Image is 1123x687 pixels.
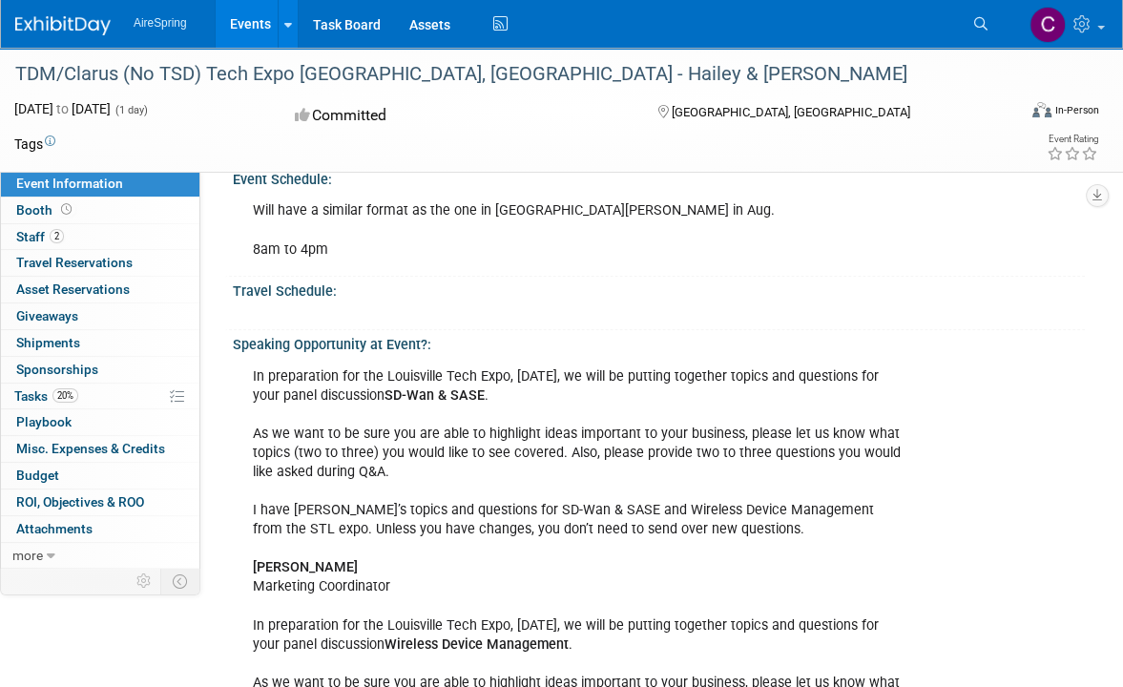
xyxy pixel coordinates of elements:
[16,176,123,191] span: Event Information
[16,335,80,350] span: Shipments
[1,250,199,276] a: Travel Reservations
[1,198,199,223] a: Booth
[128,569,161,593] td: Personalize Event Tab Strip
[1,357,199,383] a: Sponsorships
[1,330,199,356] a: Shipments
[14,135,55,154] td: Tags
[672,105,910,119] span: [GEOGRAPHIC_DATA], [GEOGRAPHIC_DATA]
[1,543,199,569] a: more
[16,414,72,429] span: Playbook
[16,441,165,456] span: Misc. Expenses & Credits
[1,489,199,515] a: ROI, Objectives & ROO
[1029,7,1066,43] img: Christine Silvestri
[114,104,148,116] span: (1 day)
[385,636,569,653] b: Wireless Device Management
[1054,103,1099,117] div: In-Person
[1,277,199,302] a: Asset Reservations
[1,463,199,489] a: Budget
[1,436,199,462] a: Misc. Expenses & Credits
[289,99,627,133] div: Committed
[14,101,111,116] span: [DATE] [DATE]
[1,224,199,250] a: Staff2
[16,468,59,483] span: Budget
[253,559,358,575] b: [PERSON_NAME]
[12,548,43,563] span: more
[15,16,111,35] img: ExhibitDay
[161,569,200,593] td: Toggle Event Tabs
[233,165,1085,189] div: Event Schedule:
[50,229,64,243] span: 2
[1,171,199,197] a: Event Information
[16,308,78,323] span: Giveaways
[233,330,1085,354] div: Speaking Opportunity at Event?:
[57,202,75,217] span: Booth not reserved yet
[16,494,144,510] span: ROI, Objectives & ROO
[16,229,64,244] span: Staff
[16,255,133,270] span: Travel Reservations
[1,516,199,542] a: Attachments
[1,409,199,435] a: Playbook
[1,384,199,409] a: Tasks20%
[239,192,912,268] div: Will have a similar format as the one in [GEOGRAPHIC_DATA][PERSON_NAME] in Aug. 8am to 4pm
[233,277,1085,301] div: Travel Schedule:
[16,521,93,536] span: Attachments
[14,388,78,404] span: Tasks
[1,303,199,329] a: Giveaways
[52,388,78,403] span: 20%
[930,99,1099,128] div: Event Format
[1032,102,1051,117] img: Format-Inperson.png
[16,281,130,297] span: Asset Reservations
[16,362,98,377] span: Sponsorships
[385,387,485,404] b: SD-Wan & SASE
[9,57,993,92] div: TDM/Clarus (No TSD) Tech Expo [GEOGRAPHIC_DATA], [GEOGRAPHIC_DATA] - Hailey & [PERSON_NAME]
[53,101,72,116] span: to
[134,16,187,30] span: AireSpring
[1047,135,1098,144] div: Event Rating
[16,202,75,218] span: Booth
